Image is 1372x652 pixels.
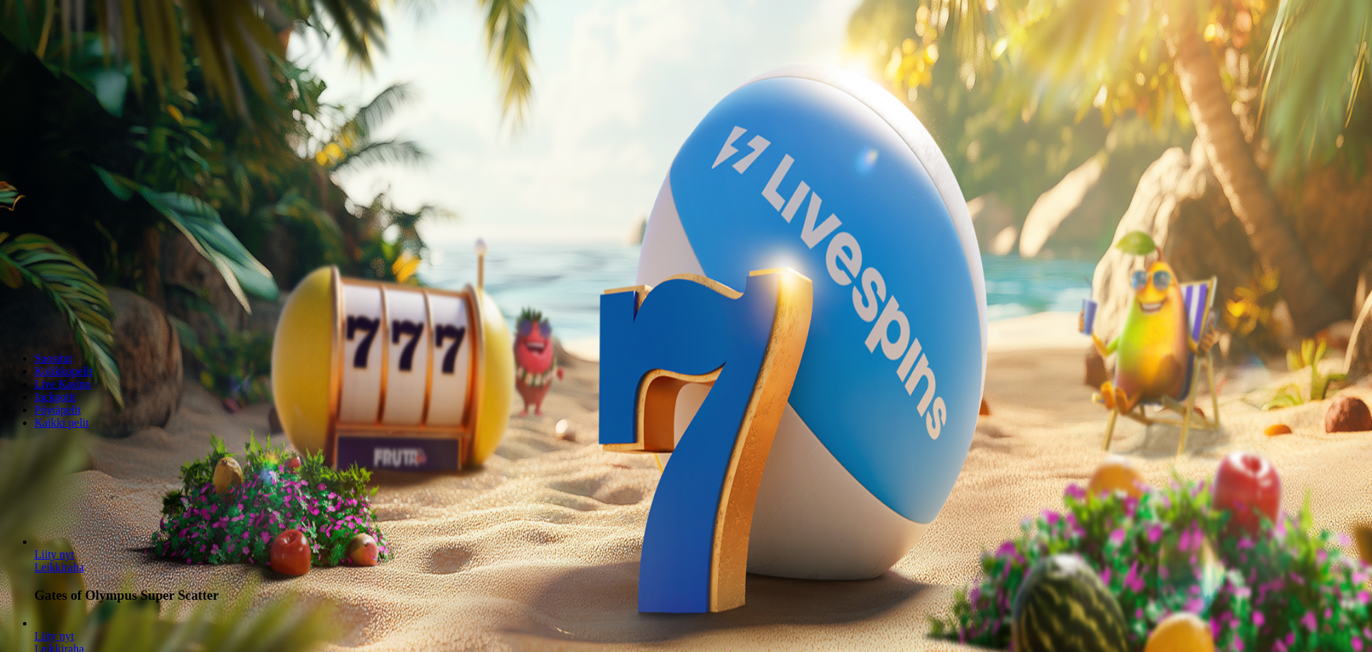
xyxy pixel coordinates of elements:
[34,417,89,429] a: Kaikki pelit
[34,548,75,560] a: Gates of Olympus Super Scatter
[34,378,91,390] a: Live Kasino
[34,365,92,377] a: Kolikkopelit
[6,328,1366,429] nav: Lobby
[34,630,75,642] span: Liity nyt
[34,588,1366,603] h3: Gates of Olympus Super Scatter
[34,548,75,560] span: Liity nyt
[34,391,76,403] a: Jackpotit
[34,352,72,364] a: Suositut
[34,404,81,416] a: Pöytäpelit
[34,535,1366,603] article: Gates of Olympus Super Scatter
[34,630,75,642] a: Rad Maxx
[34,561,84,573] a: Gates of Olympus Super Scatter
[6,328,1366,456] header: Lobby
